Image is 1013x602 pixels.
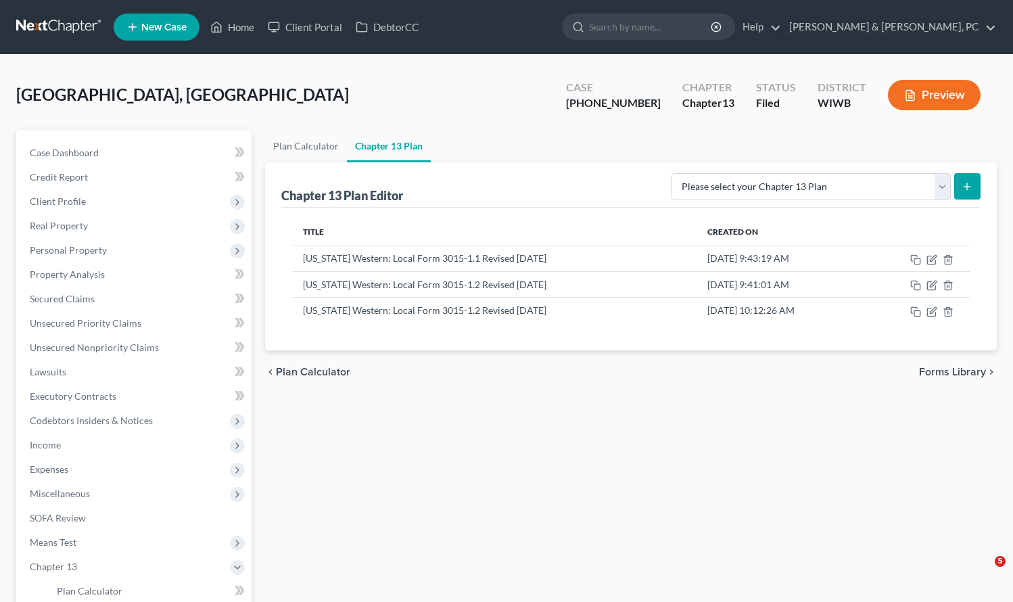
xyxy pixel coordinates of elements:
[19,360,252,384] a: Lawsuits
[697,298,863,323] td: [DATE] 10:12:26 AM
[30,390,116,402] span: Executory Contracts
[19,335,252,360] a: Unsecured Nonpriority Claims
[682,80,734,95] div: Chapter
[19,384,252,409] a: Executory Contracts
[30,488,90,499] span: Miscellaneous
[818,80,866,95] div: District
[19,165,252,189] a: Credit Report
[292,246,697,271] td: [US_STATE] Western: Local Form 3015-1.1 Revised [DATE]
[141,22,187,32] span: New Case
[265,367,276,377] i: chevron_left
[566,80,661,95] div: Case
[30,561,77,572] span: Chapter 13
[30,415,153,426] span: Codebtors Insiders & Notices
[30,536,76,548] span: Means Test
[756,80,796,95] div: Status
[995,556,1006,567] span: 5
[19,287,252,311] a: Secured Claims
[756,95,796,111] div: Filed
[276,367,350,377] span: Plan Calculator
[30,317,141,329] span: Unsecured Priority Claims
[30,463,68,475] span: Expenses
[30,366,66,377] span: Lawsuits
[349,15,425,39] a: DebtorCC
[265,130,347,162] a: Plan Calculator
[697,271,863,297] td: [DATE] 9:41:01 AM
[697,246,863,271] td: [DATE] 9:43:19 AM
[782,15,996,39] a: [PERSON_NAME] & [PERSON_NAME], PC
[682,95,734,111] div: Chapter
[19,506,252,530] a: SOFA Review
[30,439,61,450] span: Income
[589,14,713,39] input: Search by name...
[347,130,431,162] a: Chapter 13 Plan
[30,244,107,256] span: Personal Property
[292,218,697,246] th: Title
[57,585,122,597] span: Plan Calculator
[818,95,866,111] div: WIWB
[30,293,95,304] span: Secured Claims
[292,271,697,297] td: [US_STATE] Western: Local Form 3015-1.2 Revised [DATE]
[566,95,661,111] div: [PHONE_NUMBER]
[919,367,997,377] button: Forms Library chevron_right
[19,311,252,335] a: Unsecured Priority Claims
[736,15,781,39] a: Help
[30,512,86,524] span: SOFA Review
[261,15,349,39] a: Client Portal
[281,187,403,204] div: Chapter 13 Plan Editor
[30,171,88,183] span: Credit Report
[30,147,99,158] span: Case Dashboard
[19,141,252,165] a: Case Dashboard
[30,269,105,280] span: Property Analysis
[967,556,999,588] iframe: Intercom live chat
[292,298,697,323] td: [US_STATE] Western: Local Form 3015-1.2 Revised [DATE]
[30,342,159,353] span: Unsecured Nonpriority Claims
[919,367,986,377] span: Forms Library
[265,367,350,377] button: chevron_left Plan Calculator
[30,220,88,231] span: Real Property
[722,96,734,109] span: 13
[697,218,863,246] th: Created On
[16,85,349,104] span: [GEOGRAPHIC_DATA], [GEOGRAPHIC_DATA]
[204,15,261,39] a: Home
[986,367,997,377] i: chevron_right
[19,262,252,287] a: Property Analysis
[30,195,86,207] span: Client Profile
[888,80,981,110] button: Preview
